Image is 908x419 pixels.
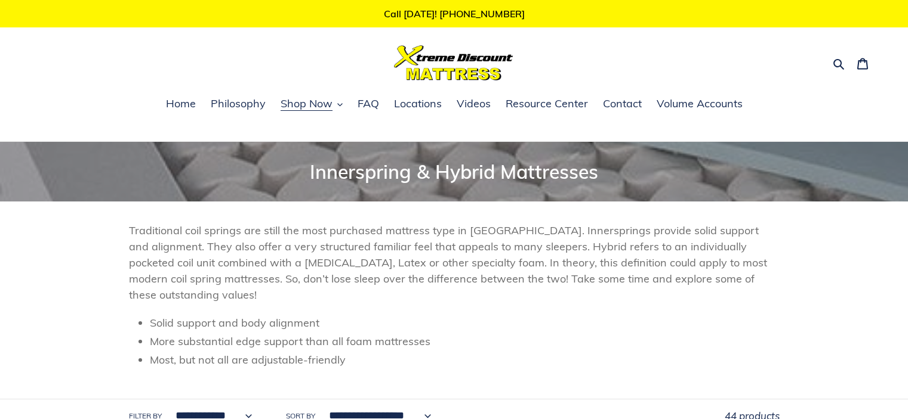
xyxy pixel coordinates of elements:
span: Locations [394,97,442,111]
a: Resource Center [500,95,594,113]
span: Philosophy [211,97,266,111]
a: Philosophy [205,95,272,113]
span: Shop Now [281,97,333,111]
a: Videos [451,95,497,113]
a: FAQ [352,95,385,113]
img: Xtreme Discount Mattress [394,45,513,80]
span: Innerspring & Hybrid Mattresses [310,160,598,184]
span: Home [166,97,196,111]
span: Resource Center [506,97,588,111]
p: Traditional coil springs are still the most purchased mattress type in [GEOGRAPHIC_DATA]. Innersp... [129,222,780,303]
span: FAQ [358,97,379,111]
span: Contact [603,97,642,111]
li: Solid support and body alignment [150,315,780,331]
a: Volume Accounts [651,95,749,113]
a: Contact [597,95,648,113]
a: Locations [388,95,448,113]
li: More substantial edge support than all foam mattresses [150,333,780,349]
span: Videos [457,97,491,111]
button: Shop Now [275,95,349,113]
li: Most, but not all are adjustable-friendly [150,352,780,368]
span: Volume Accounts [657,97,743,111]
a: Home [160,95,202,113]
